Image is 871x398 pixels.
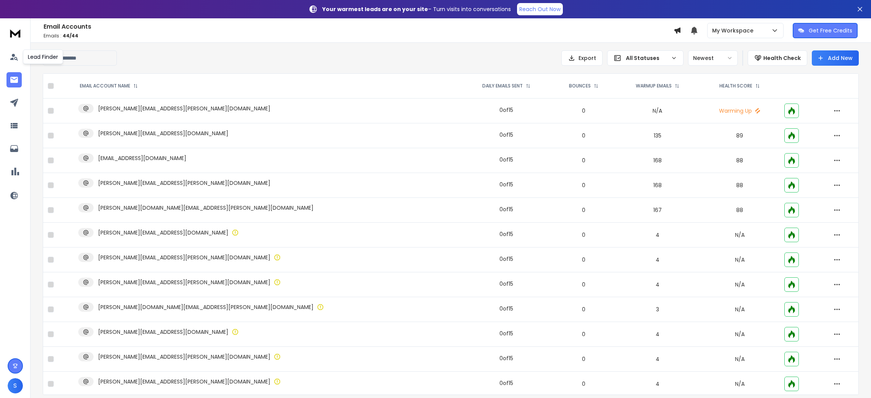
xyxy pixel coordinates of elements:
[704,107,775,115] p: Warming Up
[615,372,700,396] td: 4
[615,123,700,148] td: 135
[557,181,611,189] p: 0
[719,83,752,89] p: HEALTH SCORE
[561,50,603,66] button: Export
[44,33,674,39] p: Emails :
[499,255,513,263] div: 0 of 15
[499,156,513,163] div: 0 of 15
[793,23,858,38] button: Get Free Credits
[322,5,511,13] p: – Turn visits into conversations
[704,380,775,388] p: N/A
[80,83,138,89] div: EMAIL ACCOUNT NAME
[615,148,700,173] td: 168
[8,378,23,393] button: S
[98,303,313,311] p: [PERSON_NAME][DOMAIN_NAME][EMAIL_ADDRESS][PERSON_NAME][DOMAIN_NAME]
[557,380,611,388] p: 0
[748,50,807,66] button: Health Check
[499,354,513,362] div: 0 of 15
[688,50,738,66] button: Newest
[98,328,228,336] p: [PERSON_NAME][EMAIL_ADDRESS][DOMAIN_NAME]
[557,281,611,288] p: 0
[63,32,78,39] span: 44 / 44
[704,281,775,288] p: N/A
[482,83,523,89] p: DAILY EMAILS SENT
[712,27,756,34] p: My Workspace
[626,54,668,62] p: All Statuses
[615,173,700,198] td: 168
[98,254,270,261] p: [PERSON_NAME][EMAIL_ADDRESS][PERSON_NAME][DOMAIN_NAME]
[98,129,228,137] p: [PERSON_NAME][EMAIL_ADDRESS][DOMAIN_NAME]
[615,198,700,223] td: 167
[615,272,700,297] td: 4
[499,280,513,288] div: 0 of 15
[704,330,775,338] p: N/A
[8,26,23,40] img: logo
[557,231,611,239] p: 0
[557,206,611,214] p: 0
[98,353,270,361] p: [PERSON_NAME][EMAIL_ADDRESS][PERSON_NAME][DOMAIN_NAME]
[700,173,779,198] td: 88
[809,27,852,34] p: Get Free Credits
[557,107,611,115] p: 0
[615,347,700,372] td: 4
[98,105,270,112] p: [PERSON_NAME][EMAIL_ADDRESS][PERSON_NAME][DOMAIN_NAME]
[499,330,513,337] div: 0 of 15
[499,230,513,238] div: 0 of 15
[636,83,672,89] p: WARMUP EMAILS
[557,330,611,338] p: 0
[557,256,611,264] p: 0
[98,204,313,212] p: [PERSON_NAME][DOMAIN_NAME][EMAIL_ADDRESS][PERSON_NAME][DOMAIN_NAME]
[704,256,775,264] p: N/A
[23,50,63,64] div: Lead Finder
[499,305,513,312] div: 0 of 15
[98,278,270,286] p: [PERSON_NAME][EMAIL_ADDRESS][PERSON_NAME][DOMAIN_NAME]
[98,154,186,162] p: [EMAIL_ADDRESS][DOMAIN_NAME]
[615,297,700,322] td: 3
[557,157,611,164] p: 0
[98,229,228,236] p: [PERSON_NAME][EMAIL_ADDRESS][DOMAIN_NAME]
[700,198,779,223] td: 88
[499,106,513,114] div: 0 of 15
[517,3,563,15] a: Reach Out Now
[615,99,700,123] td: N/A
[812,50,859,66] button: Add New
[98,179,270,187] p: [PERSON_NAME][EMAIL_ADDRESS][PERSON_NAME][DOMAIN_NAME]
[499,181,513,188] div: 0 of 15
[557,132,611,139] p: 0
[499,379,513,387] div: 0 of 15
[98,378,270,385] p: [PERSON_NAME][EMAIL_ADDRESS][PERSON_NAME][DOMAIN_NAME]
[700,123,779,148] td: 89
[700,148,779,173] td: 88
[704,355,775,363] p: N/A
[763,54,801,62] p: Health Check
[499,205,513,213] div: 0 of 15
[615,223,700,248] td: 4
[557,355,611,363] p: 0
[569,83,591,89] p: BOUNCES
[704,231,775,239] p: N/A
[519,5,561,13] p: Reach Out Now
[44,22,674,31] h1: Email Accounts
[499,131,513,139] div: 0 of 15
[615,248,700,272] td: 4
[322,5,428,13] strong: Your warmest leads are on your site
[704,306,775,313] p: N/A
[557,306,611,313] p: 0
[615,322,700,347] td: 4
